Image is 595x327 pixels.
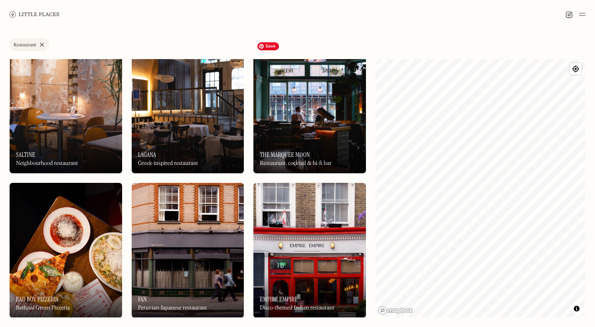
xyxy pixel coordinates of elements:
[378,306,413,315] a: Mapbox homepage
[132,183,244,318] a: FanFanFanPeruvian-Japanese restaurant
[572,304,581,313] button: Toggle attribution
[257,42,279,50] span: Save
[132,38,244,173] a: LaganaLaganaLaganaGreek-inspired restaurant
[10,38,122,173] img: Saltine
[10,183,122,318] a: Bad Boy PizzeriaBad Boy PizzeriaBad Boy PizzeriaBethnal Green Pizzeria
[253,183,366,318] a: Empire EmpireEmpire EmpireEmpire EmpireDisco-themed Indian restaurant
[253,38,366,173] img: The Marquee Moon
[10,38,49,51] a: Restaurant
[253,183,366,318] img: Empire Empire
[16,151,35,159] h3: Saltine
[574,304,579,313] span: Toggle attribution
[16,305,70,311] div: Bethnal Green Pizzeria
[260,295,297,303] h3: Empire Empire
[16,160,78,167] div: Neighbourhood restaurant
[138,151,156,159] h3: Lagana
[138,160,198,167] div: Greek-inspired restaurant
[132,38,244,173] img: Lagana
[260,305,334,311] div: Disco-themed Indian restaurant
[253,38,366,173] a: The Marquee MoonThe Marquee MoonThe Marquee MoonRestaurant, cocktail & hi-fi bar
[138,295,147,303] h3: Fan
[10,38,122,173] a: SaltineSaltineSaltineNeighbourhood restaurant
[14,43,36,48] div: Restaurant
[16,295,59,303] h3: Bad Boy Pizzeria
[376,59,585,317] canvas: Map
[138,305,207,311] div: Peruvian-Japanese restaurant
[10,183,122,318] img: Bad Boy Pizzeria
[260,160,332,167] div: Restaurant, cocktail & hi-fi bar
[260,151,310,159] h3: The Marquee Moon
[132,183,244,318] img: Fan
[570,63,581,75] button: Find my location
